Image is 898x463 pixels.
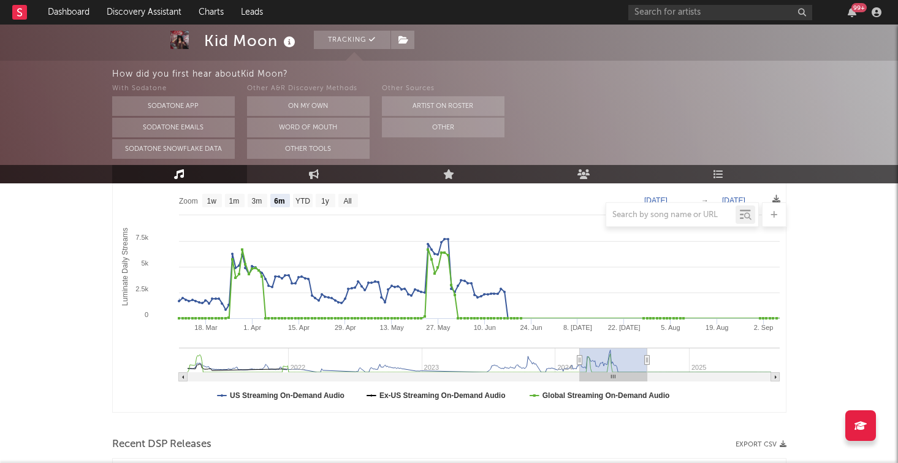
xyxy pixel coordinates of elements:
span: Recent DSP Releases [112,437,211,452]
text: 1m [229,197,239,205]
button: Other Tools [247,139,370,159]
text: 5. Aug [661,324,680,331]
button: Export CSV [736,441,786,448]
button: On My Own [247,96,370,116]
text: Zoom [179,197,198,205]
text: 22. [DATE] [607,324,640,331]
text: 19. Aug [706,324,728,331]
text: Ex-US Streaming On-Demand Audio [379,391,505,400]
button: Tracking [314,31,390,49]
text: → [701,196,709,205]
text: [DATE] [644,196,668,205]
text: 5k [141,259,148,267]
button: Other [382,118,504,137]
button: Artist on Roster [382,96,504,116]
text: [DATE] [722,196,745,205]
text: 3m [251,197,262,205]
div: With Sodatone [112,82,235,96]
text: 6m [274,197,284,205]
text: 27. May [426,324,451,331]
button: 99+ [848,7,856,17]
text: 2. Sep [753,324,773,331]
input: Search for artists [628,5,812,20]
text: Luminate Daily Streams [121,228,129,305]
div: 99 + [851,3,867,12]
text: YTD [295,197,310,205]
text: 15. Apr [288,324,310,331]
text: 1. Apr [243,324,261,331]
button: Word Of Mouth [247,118,370,137]
svg: Luminate Daily Consumption [113,167,786,412]
text: All [343,197,351,205]
input: Search by song name or URL [606,210,736,220]
text: 10. Jun [473,324,495,331]
text: 1y [321,197,329,205]
text: 8. [DATE] [563,324,592,331]
div: Other Sources [382,82,504,96]
text: 18. Mar [194,324,218,331]
text: 1w [207,197,216,205]
text: 13. May [379,324,404,331]
div: Other A&R Discovery Methods [247,82,370,96]
text: 29. Apr [334,324,356,331]
text: 2.5k [135,285,148,293]
text: US Streaming On-Demand Audio [230,391,344,400]
button: Sodatone App [112,96,235,116]
text: 7.5k [135,234,148,241]
div: Kid Moon [204,31,299,51]
text: Global Streaming On-Demand Audio [542,391,669,400]
button: Sodatone Emails [112,118,235,137]
text: 24. Jun [520,324,542,331]
text: 0 [144,311,148,318]
button: Sodatone Snowflake Data [112,139,235,159]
